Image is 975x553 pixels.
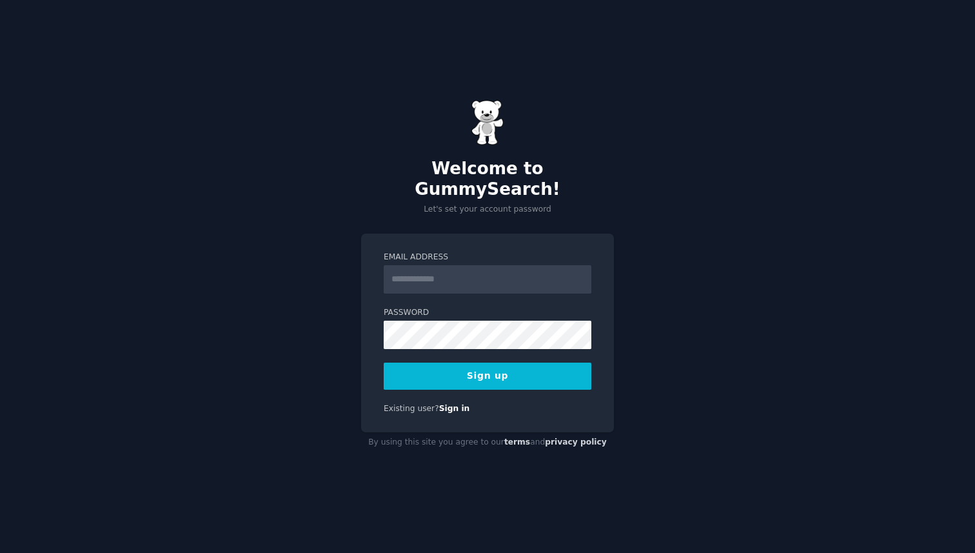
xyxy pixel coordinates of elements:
[504,437,530,447] a: terms
[384,252,591,263] label: Email Address
[545,437,607,447] a: privacy policy
[384,307,591,319] label: Password
[471,100,504,145] img: Gummy Bear
[361,159,614,199] h2: Welcome to GummySearch!
[384,404,439,413] span: Existing user?
[439,404,470,413] a: Sign in
[361,432,614,453] div: By using this site you agree to our and
[361,204,614,216] p: Let's set your account password
[384,363,591,390] button: Sign up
